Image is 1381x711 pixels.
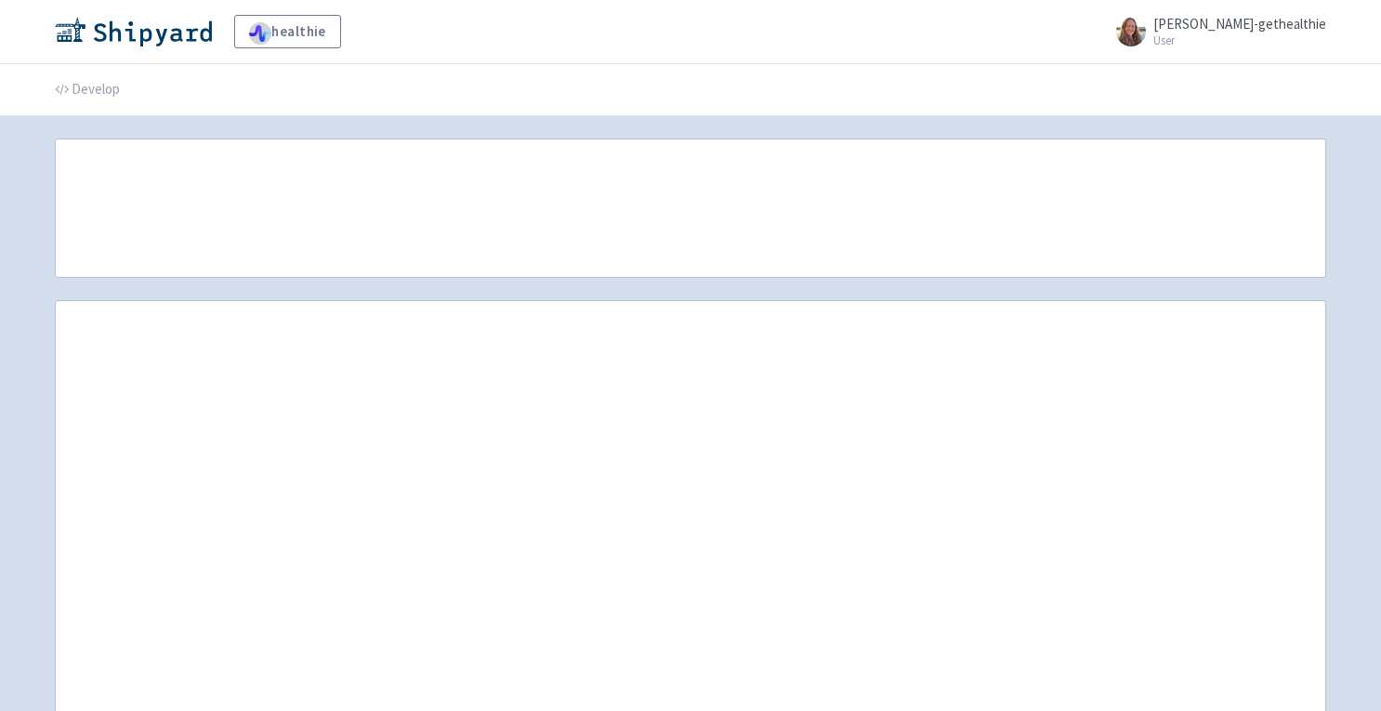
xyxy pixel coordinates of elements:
[234,15,341,48] a: healthie
[55,17,212,46] img: Shipyard logo
[55,64,120,116] a: Develop
[1153,34,1326,46] small: User
[1105,17,1326,46] a: [PERSON_NAME]-gethealthie User
[1153,15,1326,33] span: [PERSON_NAME]-gethealthie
